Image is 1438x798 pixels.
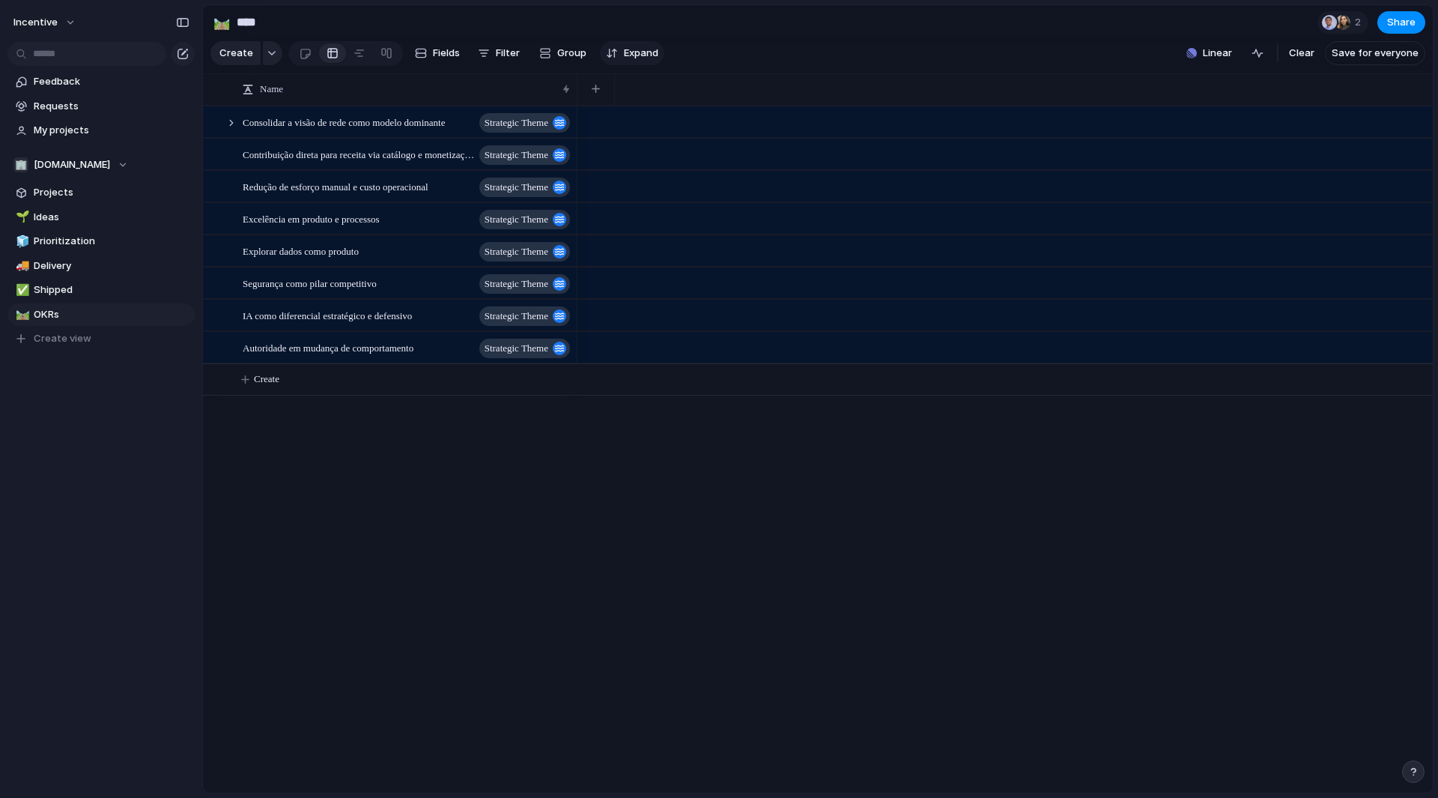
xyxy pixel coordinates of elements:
span: Delivery [34,259,189,273]
span: Requests [34,99,189,114]
a: 🧊Prioritization [7,230,195,253]
span: Incentive [13,15,58,30]
button: Filter [472,41,526,65]
a: Projects [7,181,195,204]
button: Linear [1180,42,1238,64]
div: ✅ [16,282,26,299]
span: Strategic Theme [485,145,548,166]
span: Filter [496,46,520,61]
span: Create [219,46,253,61]
span: Explorar dados como produto [243,242,359,259]
span: Excelência em produto e processos [243,210,380,227]
button: Group [532,41,594,65]
span: Expand [624,46,658,61]
button: Save for everyone [1325,41,1425,65]
button: 🛤️ [210,10,234,34]
span: Strategic Theme [485,209,548,230]
span: Strategic Theme [485,112,548,133]
div: 🏢 [13,157,28,172]
div: 🛤️ [16,306,26,323]
button: Create [210,41,261,65]
span: Share [1387,15,1416,30]
span: 2 [1355,15,1365,30]
span: Clear [1289,46,1314,61]
span: Redução de esforço manual e custo operacional [243,178,428,195]
button: Create view [7,327,195,350]
button: Strategic Theme [479,242,570,262]
a: 🚚Delivery [7,255,195,277]
a: 🛤️OKRs [7,303,195,326]
span: Strategic Theme [485,273,548,294]
span: Group [557,46,586,61]
span: Create view [34,331,91,346]
button: 🛤️ [13,307,28,322]
button: Share [1377,11,1425,34]
span: Strategic Theme [485,241,548,262]
span: Strategic Theme [485,177,548,198]
button: Fields [409,41,466,65]
span: My projects [34,123,189,138]
span: IA como diferencial estratégico e defensivo [243,306,412,324]
span: Strategic Theme [485,306,548,327]
span: Prioritization [34,234,189,249]
a: My projects [7,119,195,142]
span: [DOMAIN_NAME] [34,157,110,172]
button: Strategic Theme [479,339,570,358]
button: ✅ [13,282,28,297]
span: Feedback [34,74,189,89]
button: Strategic Theme [479,178,570,197]
span: Projects [34,185,189,200]
button: 🌱 [13,210,28,225]
span: Linear [1203,46,1232,61]
button: 🧊 [13,234,28,249]
div: 🛤️ [213,12,230,32]
button: Strategic Theme [479,306,570,326]
button: Strategic Theme [479,113,570,133]
span: Save for everyone [1332,46,1419,61]
span: OKRs [34,307,189,322]
button: Clear [1283,41,1320,65]
div: 🚚 [16,257,26,274]
div: 🧊 [16,233,26,250]
span: Contribuição direta para receita via catálogo e monetização de dados [243,145,475,163]
a: Requests [7,95,195,118]
span: Shipped [34,282,189,297]
button: Strategic Theme [479,274,570,294]
button: 🏢[DOMAIN_NAME] [7,154,195,176]
button: Strategic Theme [479,145,570,165]
button: Incentive [7,10,84,34]
button: 🚚 [13,259,28,273]
a: Feedback [7,70,195,93]
button: Expand [600,41,664,65]
span: Strategic Theme [485,338,548,359]
span: Fields [433,46,460,61]
div: 🌱 [16,208,26,226]
span: Autoridade em mudança de comportamento [243,339,413,356]
span: Create [254,372,279,387]
span: Consolidar a visão de rede como modelo dominante [243,113,445,130]
a: 🌱Ideas [7,206,195,229]
button: Strategic Theme [479,210,570,229]
span: Ideas [34,210,189,225]
a: ✅Shipped [7,279,195,301]
span: Name [260,82,283,97]
span: Segurança como pilar competitivo [243,274,377,291]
